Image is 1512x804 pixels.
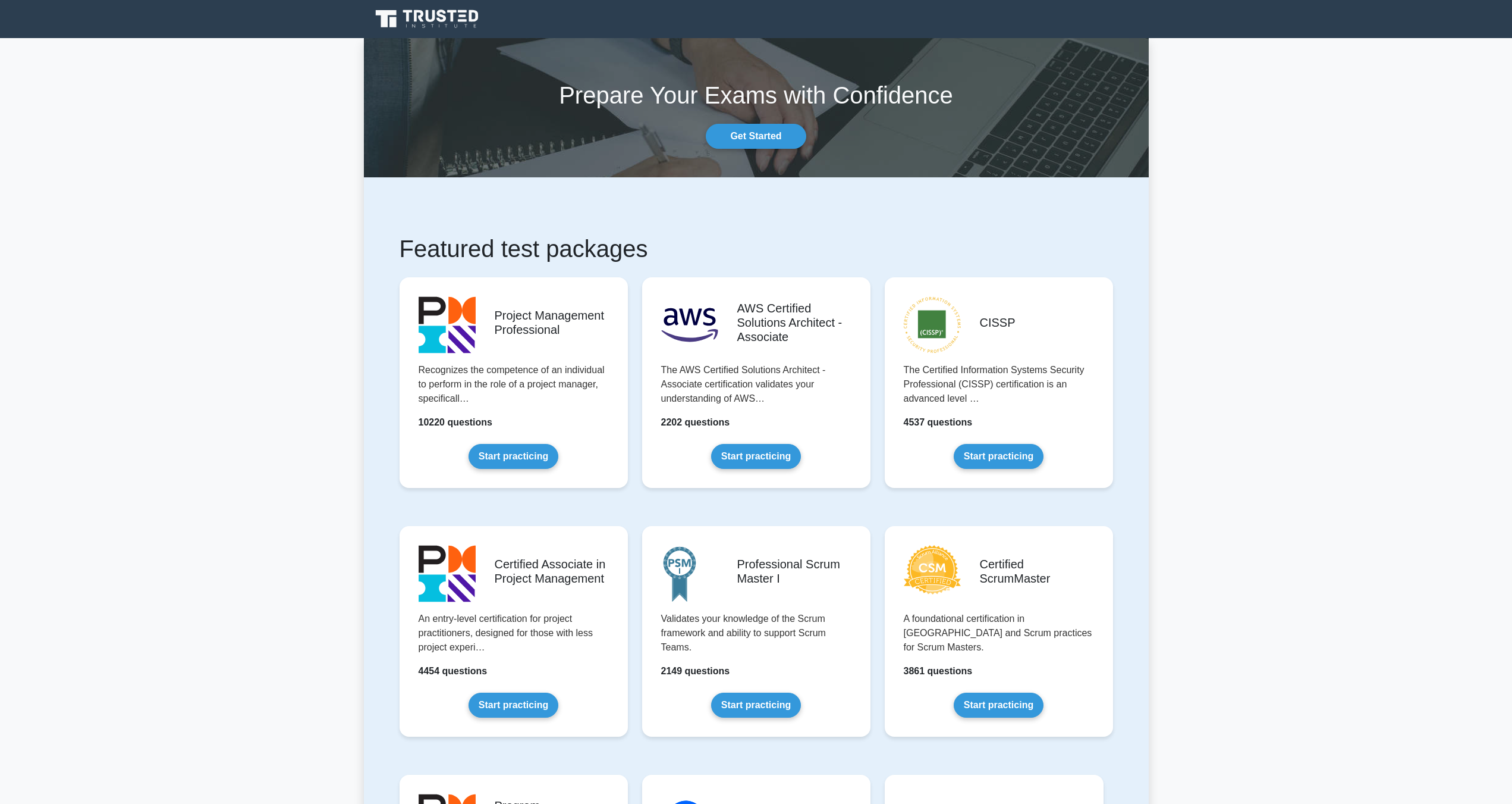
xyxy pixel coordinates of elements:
a: Start practicing [711,444,801,469]
h1: Prepare Your Exams with Confidence [364,81,1149,110]
a: Start practicing [711,693,801,718]
a: Get Started [706,124,806,149]
a: Start practicing [469,693,558,718]
a: Start practicing [954,444,1043,469]
a: Start practicing [469,444,558,469]
h1: Featured test packages [400,234,1113,263]
a: Start practicing [954,693,1043,718]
